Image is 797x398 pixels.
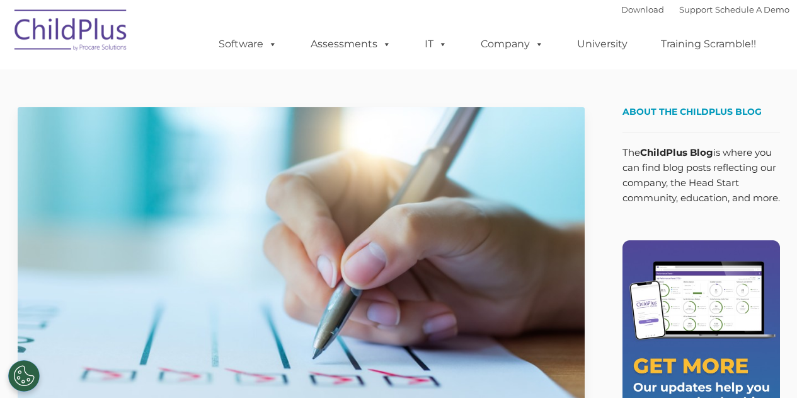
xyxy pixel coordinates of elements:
[622,145,780,206] p: The is where you can find blog posts reflecting our company, the Head Start community, education,...
[298,32,404,57] a: Assessments
[8,1,134,64] img: ChildPlus by Procare Solutions
[468,32,556,57] a: Company
[8,360,40,392] button: Cookies Settings
[715,4,789,15] a: Schedule A Demo
[679,4,713,15] a: Support
[621,4,789,15] font: |
[621,4,664,15] a: Download
[412,32,460,57] a: IT
[640,146,713,158] strong: ChildPlus Blog
[622,106,762,117] span: About the ChildPlus Blog
[648,32,769,57] a: Training Scramble!!
[206,32,290,57] a: Software
[565,32,640,57] a: University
